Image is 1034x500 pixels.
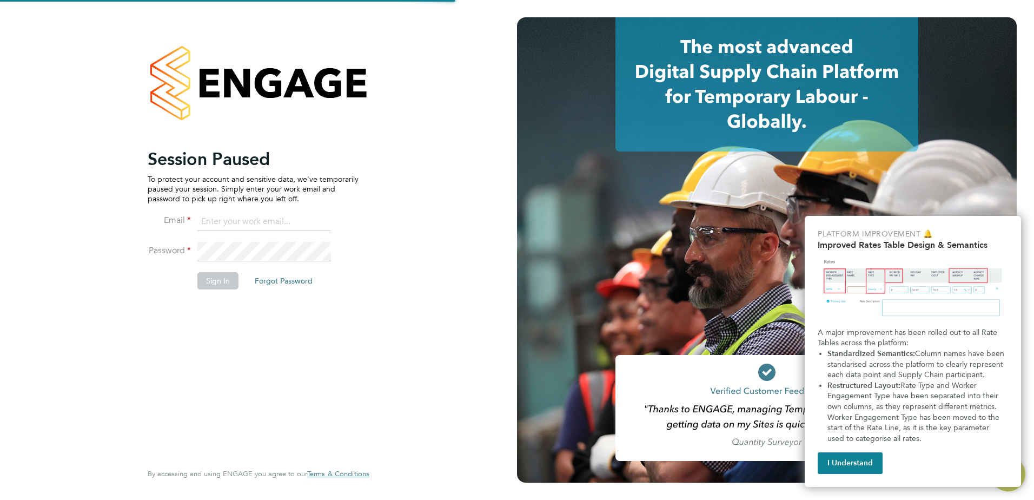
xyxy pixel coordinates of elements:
label: Email [148,215,191,226]
label: Password [148,245,191,256]
span: Terms & Conditions [307,469,369,478]
span: By accessing and using ENGAGE you agree to our [148,469,369,478]
span: Column names have been standarised across the platform to clearly represent each data point and S... [827,349,1006,379]
input: Enter your work email... [197,212,331,232]
p: To protect your account and sensitive data, we've temporarily paused your session. Simply enter y... [148,174,359,204]
strong: Standardized Semantics: [827,349,915,358]
button: Forgot Password [246,272,321,290]
h2: Session Paused [148,148,359,170]
span: Rate Type and Worker Engagement Type have been separated into their own columns, as they represen... [827,381,1002,443]
div: Improved Rate Table Semantics [805,216,1021,487]
p: A major improvement has been rolled out to all Rate Tables across the platform: [818,327,1008,348]
button: Sign In [197,272,238,290]
strong: Restructured Layout: [827,381,900,390]
p: Platform Improvement 🔔 [818,229,1008,240]
h2: Improved Rates Table Design & Semantics [818,240,1008,250]
button: I Understand [818,452,883,474]
img: Updated Rates Table Design & Semantics [818,254,1008,323]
